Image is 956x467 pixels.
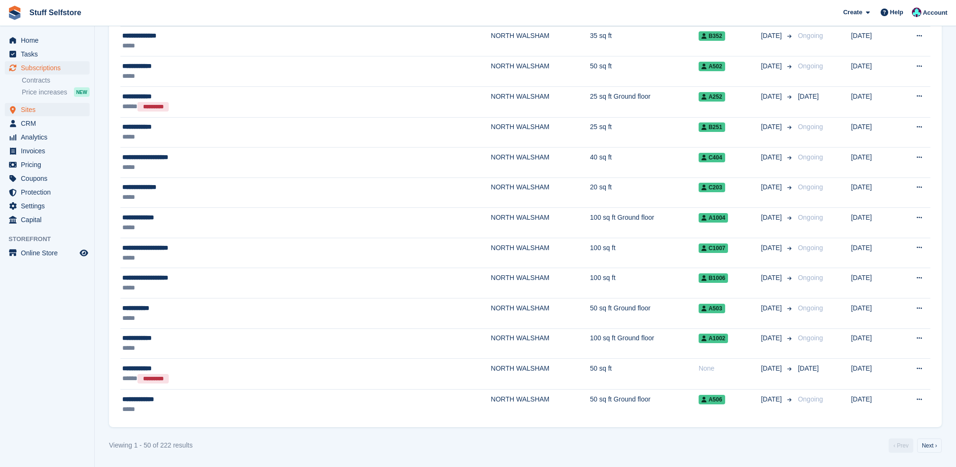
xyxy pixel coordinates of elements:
td: 50 sq ft Ground floor [590,299,699,329]
span: B251 [699,122,725,132]
div: Viewing 1 - 50 of 222 results [109,440,192,450]
span: Home [21,34,78,47]
a: Contracts [22,76,90,85]
td: [DATE] [851,26,897,56]
span: A1002 [699,334,728,343]
span: C404 [699,153,725,162]
td: [DATE] [851,390,897,420]
span: [DATE] [761,61,783,71]
td: [DATE] [851,238,897,268]
a: menu [5,103,90,116]
span: B1006 [699,273,728,283]
span: Pricing [21,158,78,171]
td: NORTH WALSHAM [491,390,590,420]
span: Ongoing [798,395,823,403]
span: Coupons [21,172,78,185]
span: A506 [699,395,725,404]
a: menu [5,61,90,75]
td: 50 sq ft [590,56,699,87]
span: [DATE] [798,93,819,100]
span: [DATE] [761,243,783,253]
img: Simon Gardner [912,8,921,17]
span: Invoices [21,144,78,158]
td: 100 sq ft [590,238,699,268]
span: Create [843,8,862,17]
td: 100 sq ft Ground floor [590,328,699,359]
span: Subscriptions [21,61,78,75]
span: [DATE] [761,364,783,374]
td: 25 sq ft [590,117,699,148]
td: [DATE] [851,299,897,329]
td: [DATE] [851,117,897,148]
td: NORTH WALSHAM [491,56,590,87]
a: menu [5,172,90,185]
td: NORTH WALSHAM [491,268,590,299]
span: B352 [699,31,725,41]
span: Ongoing [798,214,823,221]
td: 50 sq ft [590,359,699,390]
td: [DATE] [851,148,897,178]
span: CRM [21,117,78,130]
span: [DATE] [761,31,783,41]
td: NORTH WALSHAM [491,86,590,117]
td: NORTH WALSHAM [491,26,590,56]
span: Ongoing [798,274,823,281]
a: Price increases NEW [22,87,90,97]
span: Help [890,8,903,17]
div: None [699,364,761,374]
span: Ongoing [798,183,823,191]
a: menu [5,131,90,144]
span: [DATE] [761,213,783,223]
a: Preview store [78,247,90,259]
td: 35 sq ft [590,26,699,56]
span: Ongoing [798,32,823,39]
td: 50 sq ft Ground floor [590,390,699,420]
span: Capital [21,213,78,226]
span: A503 [699,304,725,313]
span: [DATE] [761,394,783,404]
span: Analytics [21,131,78,144]
td: [DATE] [851,268,897,299]
a: menu [5,117,90,130]
span: [DATE] [761,273,783,283]
a: menu [5,158,90,171]
span: Ongoing [798,153,823,161]
td: 100 sq ft Ground floor [590,208,699,238]
span: Ongoing [798,62,823,70]
span: C1007 [699,243,728,253]
span: A252 [699,92,725,102]
div: NEW [74,87,90,97]
nav: Pages [887,439,944,453]
span: Account [923,8,947,18]
span: Sites [21,103,78,116]
span: Storefront [9,234,94,244]
img: stora-icon-8386f47178a22dfd0bd8f6a31ec36ba5ce8667c1dd55bd0f319d3a0aa187defe.svg [8,6,22,20]
a: menu [5,47,90,61]
span: [DATE] [761,122,783,132]
span: A1004 [699,213,728,223]
span: [DATE] [761,92,783,102]
td: 100 sq ft [590,268,699,299]
td: [DATE] [851,328,897,359]
td: [DATE] [851,208,897,238]
span: Online Store [21,246,78,260]
span: Ongoing [798,244,823,252]
td: NORTH WALSHAM [491,148,590,178]
span: Ongoing [798,304,823,312]
span: Tasks [21,47,78,61]
td: 25 sq ft Ground floor [590,86,699,117]
span: A502 [699,62,725,71]
span: Protection [21,186,78,199]
td: NORTH WALSHAM [491,208,590,238]
td: [DATE] [851,86,897,117]
td: [DATE] [851,177,897,208]
td: NORTH WALSHAM [491,117,590,148]
td: [DATE] [851,359,897,390]
a: menu [5,199,90,213]
a: Next [917,439,942,453]
a: menu [5,34,90,47]
span: Ongoing [798,334,823,342]
td: NORTH WALSHAM [491,359,590,390]
span: [DATE] [761,303,783,313]
td: 40 sq ft [590,148,699,178]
